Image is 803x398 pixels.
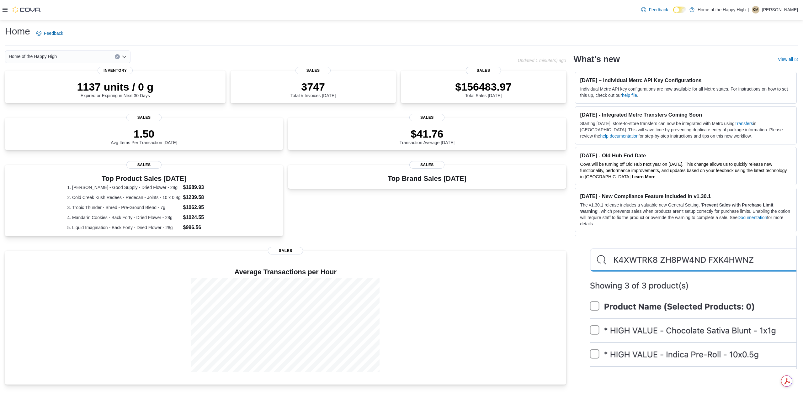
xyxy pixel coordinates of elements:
[649,7,668,13] span: Feedback
[295,67,331,74] span: Sales
[409,161,444,169] span: Sales
[580,202,791,227] p: The v1.30.1 release includes a valuable new General Setting, ' ', which prevents sales when produ...
[455,81,512,93] p: $156483.97
[67,175,221,182] h3: Top Product Sales [DATE]
[762,6,798,13] p: [PERSON_NAME]
[580,120,791,139] p: Starting [DATE], store-to-store transfers can now be integrated with Metrc using in [GEOGRAPHIC_D...
[111,128,177,140] p: 1.50
[794,58,798,61] svg: External link
[183,194,221,201] dd: $1239.58
[67,204,180,211] dt: 3. Tropic Thunder - Shred - Pre-Ground Blend - 7g
[752,6,759,13] div: Katelyn McCallum
[183,214,221,221] dd: $1024.55
[778,57,798,62] a: View allExternal link
[67,194,180,201] dt: 2. Cold Creek Kush Redees - Redecan - Joints - 10 x 0.4g
[455,81,512,98] div: Total Sales [DATE]
[753,6,758,13] span: KM
[748,6,749,13] p: |
[735,121,753,126] a: Transfers
[10,268,561,276] h4: Average Transactions per Hour
[580,86,791,98] p: Individual Metrc API key configurations are now available for all Metrc states. For instructions ...
[290,81,336,98] div: Total # Invoices [DATE]
[698,6,746,13] p: Home of the Happy High
[67,224,180,231] dt: 5. Liquid Imagination - Back Forty - Dried Flower - 28g
[290,81,336,93] p: 3747
[580,162,787,179] span: Cova will be turning off Old Hub next year on [DATE]. This change allows us to quickly release ne...
[400,128,455,140] p: $41.76
[388,175,466,182] h3: Top Brand Sales [DATE]
[34,27,66,39] a: Feedback
[122,54,127,59] button: Open list of options
[115,54,120,59] button: Clear input
[77,81,153,93] p: 1137 units / 0 g
[268,247,303,254] span: Sales
[98,67,133,74] span: Inventory
[126,161,162,169] span: Sales
[574,54,620,64] h2: What's new
[67,214,180,221] dt: 4. Mandarin Cookies - Back Forty - Dried Flower - 28g
[580,152,791,159] h3: [DATE] - Old Hub End Date
[580,202,774,214] strong: Prevent Sales with Purchase Limit Warning
[673,7,686,13] input: Dark Mode
[13,7,41,13] img: Cova
[622,93,637,98] a: help file
[518,58,566,63] p: Updated 1 minute(s) ago
[600,134,638,139] a: help documentation
[632,174,655,179] a: Learn More
[580,193,791,199] h3: [DATE] - New Compliance Feature Included in v1.30.1
[126,114,162,121] span: Sales
[639,3,670,16] a: Feedback
[183,224,221,231] dd: $996.56
[183,204,221,211] dd: $1062.95
[466,67,501,74] span: Sales
[409,114,444,121] span: Sales
[580,112,791,118] h3: [DATE] - Integrated Metrc Transfers Coming Soon
[400,128,455,145] div: Transaction Average [DATE]
[5,25,30,38] h1: Home
[111,128,177,145] div: Avg Items Per Transaction [DATE]
[9,53,57,60] span: Home of the Happy High
[183,184,221,191] dd: $1689.93
[67,184,180,191] dt: 1. [PERSON_NAME] - Good Supply - Dried Flower - 28g
[77,81,153,98] div: Expired or Expiring in Next 30 Days
[737,215,767,220] a: Documentation
[44,30,63,36] span: Feedback
[580,77,791,83] h3: [DATE] – Individual Metrc API Key Configurations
